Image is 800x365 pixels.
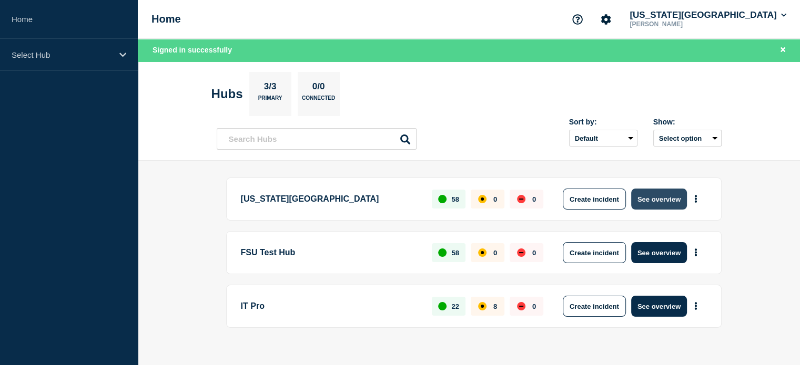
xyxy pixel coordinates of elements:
p: FSU Test Hub [241,242,420,263]
button: Support [566,8,589,30]
button: See overview [631,189,687,210]
p: IT Pro [241,296,420,317]
p: 22 [451,303,459,310]
span: Signed in successfully [153,46,232,54]
div: up [438,195,447,203]
button: More actions [689,243,703,263]
p: 0 [493,195,497,203]
p: 0 [532,249,536,257]
p: Primary [258,95,282,106]
button: More actions [689,190,703,209]
div: Sort by: [569,118,637,126]
div: affected [478,302,487,310]
select: Sort by [569,130,637,147]
button: Create incident [563,296,626,317]
p: 0 [532,195,536,203]
div: affected [478,195,487,203]
h1: Home [151,13,181,25]
p: 0 [493,249,497,257]
button: Account settings [595,8,617,30]
button: [US_STATE][GEOGRAPHIC_DATA] [627,10,788,20]
div: affected [478,248,487,257]
p: 0/0 [308,81,329,95]
input: Search Hubs [217,128,417,150]
div: down [517,302,525,310]
h2: Hubs [211,87,243,101]
div: Show: [653,118,722,126]
p: 0 [532,303,536,310]
p: 3/3 [260,81,280,95]
button: Select option [653,130,722,147]
div: up [438,248,447,257]
p: 58 [451,249,459,257]
button: Close banner [776,44,789,56]
button: Create incident [563,189,626,210]
p: 8 [493,303,497,310]
p: 58 [451,195,459,203]
p: [US_STATE][GEOGRAPHIC_DATA] [241,189,420,210]
button: See overview [631,296,687,317]
p: Connected [302,95,335,106]
button: More actions [689,297,703,316]
p: [PERSON_NAME] [627,20,737,28]
div: down [517,248,525,257]
button: Create incident [563,242,626,263]
button: See overview [631,242,687,263]
p: Select Hub [12,50,113,59]
div: down [517,195,525,203]
div: up [438,302,447,310]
